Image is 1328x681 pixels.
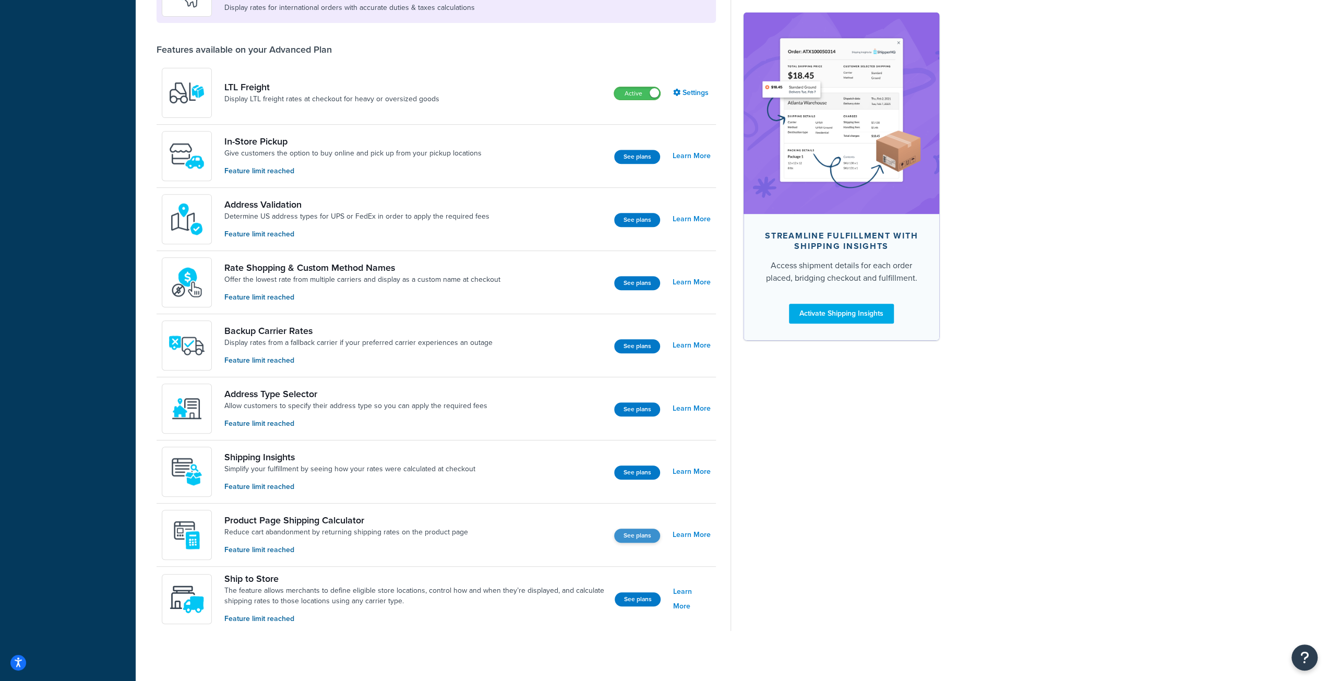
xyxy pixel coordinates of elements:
[224,94,439,104] a: Display LTL freight rates at checkout for heavy or oversized goods
[760,231,923,252] div: Streamline Fulfillment with Shipping Insights
[224,292,500,303] p: Feature limit reached
[224,481,475,493] p: Feature limit reached
[224,573,606,584] a: Ship to Store
[614,402,660,416] button: See plans
[224,401,487,411] a: Allow customers to specify their address type so you can apply the required fees
[224,165,482,177] p: Feature limit reached
[224,355,493,366] p: Feature limit reached
[673,86,711,100] a: Settings
[614,529,660,543] button: See plans
[1291,644,1318,671] button: Open Resource Center
[224,3,475,13] a: Display rates for international orders with accurate duties & taxes calculations
[169,264,205,301] img: icon-duo-feat-rate-shopping-ecdd8bed.png
[614,276,660,290] button: See plans
[169,327,205,364] img: icon-duo-feat-backup-carrier-4420b188.png
[614,87,660,100] label: Active
[169,390,205,427] img: wNXZ4XiVfOSSwAAAABJRU5ErkJggg==
[614,339,660,353] button: See plans
[673,275,711,290] a: Learn More
[169,581,205,617] img: icon-duo-feat-ship-to-store-7c4d6248.svg
[224,613,606,625] p: Feature limit reached
[169,453,205,490] img: Acw9rhKYsOEjAAAAAElFTkSuQmCC
[224,515,468,526] a: Product Page Shipping Calculator
[224,274,500,285] a: Offer the lowest rate from multiple carriers and display as a custom name at checkout
[673,464,711,479] a: Learn More
[673,149,711,163] a: Learn More
[224,136,482,147] a: In-Store Pickup
[224,451,475,463] a: Shipping Insights
[673,212,711,226] a: Learn More
[615,592,661,606] button: See plans
[169,517,205,553] img: +D8d0cXZM7VpdAAAAAElFTkSuQmCC
[614,465,660,480] button: See plans
[224,586,606,606] a: The feature allows merchants to define eligible store locations, control how and when they’re dis...
[789,304,894,324] a: Activate Shipping Insights
[224,418,487,429] p: Feature limit reached
[224,527,468,537] a: Reduce cart abandonment by returning shipping rates on the product page
[169,138,205,174] img: wfgcfpwTIucLEAAAAASUVORK5CYII=
[224,262,500,273] a: Rate Shopping & Custom Method Names
[224,211,489,222] a: Determine US address types for UPS or FedEx in order to apply the required fees
[224,148,482,159] a: Give customers the option to buy online and pick up from your pickup locations
[169,201,205,237] img: kIG8fy0lQAAAABJRU5ErkJggg==
[614,213,660,227] button: See plans
[224,325,493,337] a: Backup Carrier Rates
[224,199,489,210] a: Address Validation
[224,388,487,400] a: Address Type Selector
[224,544,468,556] p: Feature limit reached
[224,338,493,348] a: Display rates from a fallback carrier if your preferred carrier experiences an outage
[614,150,660,164] button: See plans
[157,44,332,55] div: Features available on your Advanced Plan
[224,229,489,240] p: Feature limit reached
[760,259,923,284] div: Access shipment details for each order placed, bridging checkout and fulfillment.
[224,81,439,93] a: LTL Freight
[673,401,711,416] a: Learn More
[169,75,205,111] img: y79ZsPf0fXUFUhFXDzUgf+ktZg5F2+ohG75+v3d2s1D9TjoU8PiyCIluIjV41seZevKCRuEjTPPOKHJsQcmKCXGdfprl3L4q7...
[673,528,711,542] a: Learn More
[224,464,475,474] a: Simplify your fulfillment by seeing how your rates were calculated at checkout
[673,338,711,353] a: Learn More
[673,584,711,614] a: Learn More
[759,28,924,198] img: feature-image-si-e24932ea9b9fcd0ff835db86be1ff8d589347e8876e1638d903ea230a36726be.png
